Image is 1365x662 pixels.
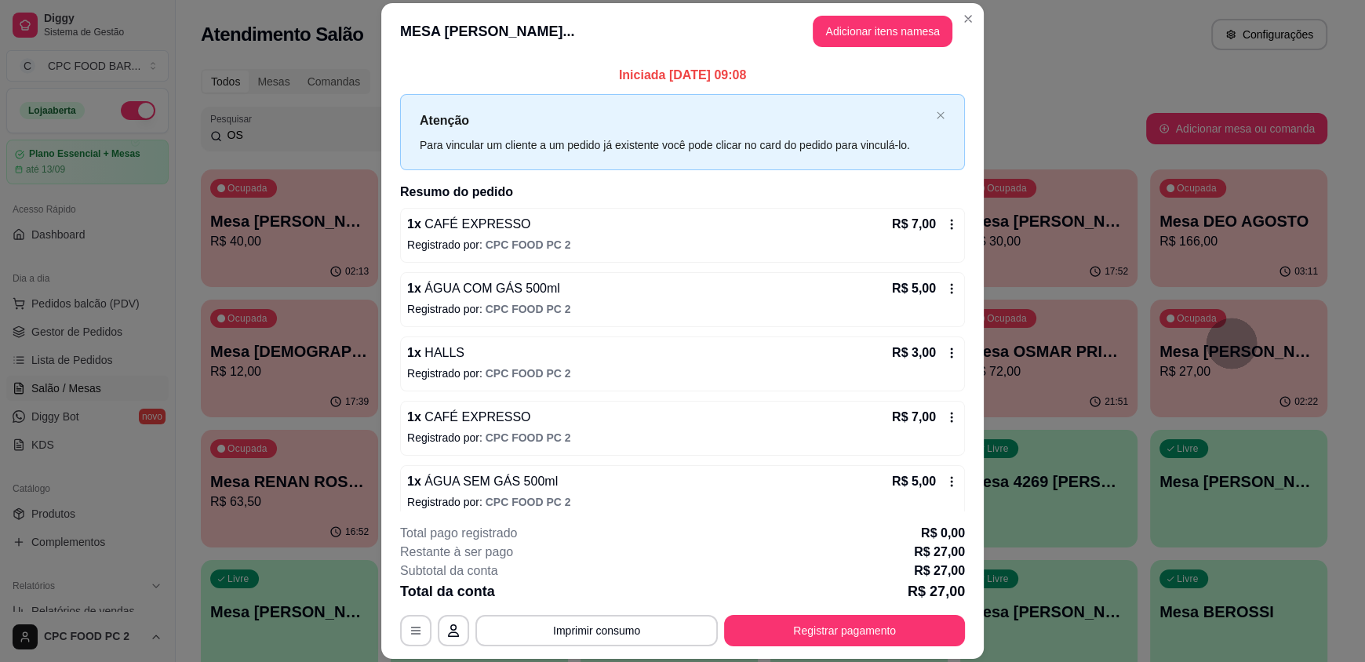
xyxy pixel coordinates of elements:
[407,408,530,427] p: 1 x
[892,344,936,362] p: R$ 3,00
[420,111,930,130] p: Atenção
[407,301,958,317] p: Registrado por:
[892,215,936,234] p: R$ 7,00
[892,279,936,298] p: R$ 5,00
[421,346,464,359] span: HALLS
[400,66,965,85] p: Iniciada [DATE] 09:08
[400,580,495,602] p: Total da conta
[421,217,531,231] span: CAFÉ EXPRESSO
[724,615,965,646] button: Registrar pagamento
[407,279,560,298] p: 1 x
[407,237,958,253] p: Registrado por:
[955,6,981,31] button: Close
[407,366,958,381] p: Registrado por:
[908,580,965,602] p: R$ 27,00
[486,238,571,251] span: CPC FOOD PC 2
[407,430,958,446] p: Registrado por:
[936,111,945,121] button: close
[381,3,984,60] header: MESA [PERSON_NAME]...
[914,562,965,580] p: R$ 27,00
[486,303,571,315] span: CPC FOOD PC 2
[407,472,558,491] p: 1 x
[400,543,513,562] p: Restante à ser pago
[400,562,498,580] p: Subtotal da conta
[475,615,718,646] button: Imprimir consumo
[813,16,952,47] button: Adicionar itens namesa
[421,282,560,295] span: ÁGUA COM GÁS 500ml
[936,111,945,120] span: close
[892,472,936,491] p: R$ 5,00
[486,367,571,380] span: CPC FOOD PC 2
[400,183,965,202] h2: Resumo do pedido
[421,410,531,424] span: CAFÉ EXPRESSO
[892,408,936,427] p: R$ 7,00
[407,344,464,362] p: 1 x
[421,475,558,488] span: ÁGUA SEM GÁS 500ml
[407,215,530,234] p: 1 x
[486,431,571,444] span: CPC FOOD PC 2
[921,524,965,543] p: R$ 0,00
[914,543,965,562] p: R$ 27,00
[407,494,958,510] p: Registrado por:
[486,496,571,508] span: CPC FOOD PC 2
[420,136,930,154] div: Para vincular um cliente a um pedido já existente você pode clicar no card do pedido para vinculá...
[400,524,517,543] p: Total pago registrado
